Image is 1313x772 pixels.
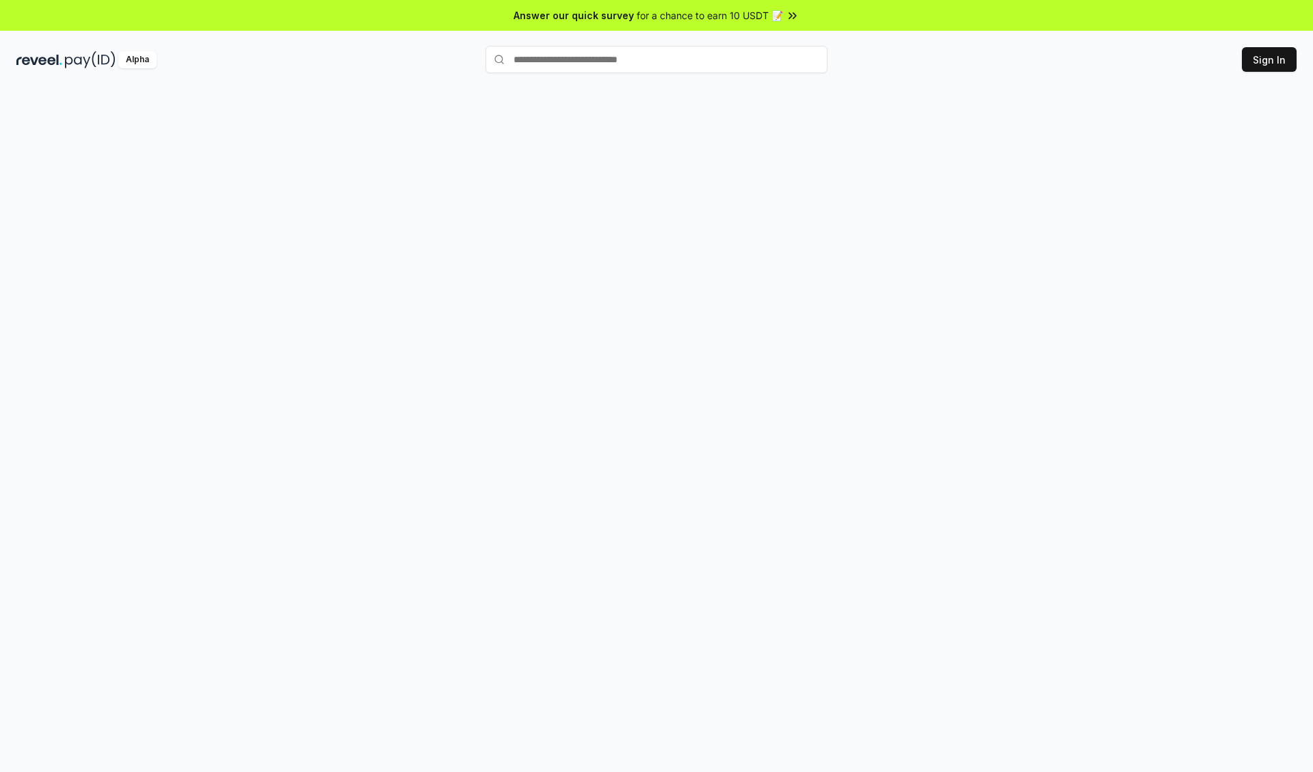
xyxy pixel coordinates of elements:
span: Answer our quick survey [514,8,634,23]
button: Sign In [1242,47,1297,72]
img: pay_id [65,51,116,68]
div: Alpha [118,51,157,68]
img: reveel_dark [16,51,62,68]
span: for a chance to earn 10 USDT 📝 [637,8,783,23]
